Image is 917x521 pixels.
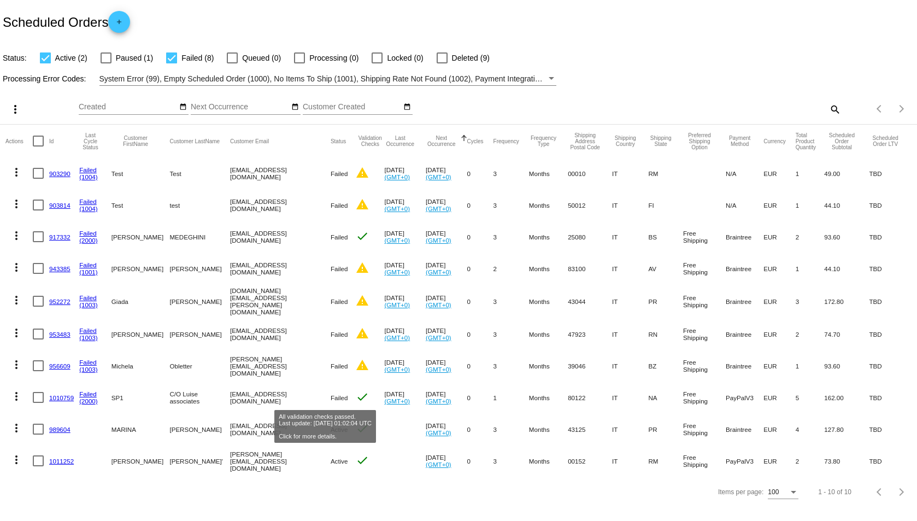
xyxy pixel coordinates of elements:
mat-cell: Months [529,189,568,221]
mat-cell: IT [612,284,648,318]
mat-cell: 0 [467,157,493,189]
button: Change sorting for ShippingState [648,135,673,147]
mat-cell: 2 [796,445,825,477]
mat-cell: [PERSON_NAME][EMAIL_ADDRESS][DOMAIN_NAME] [230,445,331,477]
a: (GMT+0) [384,366,410,373]
mat-cell: Months [529,445,568,477]
mat-cell: [PERSON_NAME] [111,221,170,253]
mat-cell: 93.60 [824,221,869,253]
button: Change sorting for CustomerLastName [169,138,220,144]
mat-cell: EUR [763,350,796,382]
a: Failed [79,390,97,397]
button: Change sorting for Status [331,138,346,144]
button: Change sorting for LastOccurrenceUtc [384,135,416,147]
mat-cell: 2 [493,253,529,284]
button: Change sorting for ShippingPostcode [568,132,602,150]
span: Processing (0) [309,51,358,65]
mat-cell: IT [612,318,648,350]
mat-cell: 127.80 [824,413,869,445]
mat-cell: 43125 [568,413,612,445]
mat-icon: search [828,101,841,118]
mat-cell: EUR [763,284,796,318]
mat-cell: 44.10 [824,189,869,221]
a: (1004) [79,205,98,212]
span: Processing Error Codes: [3,74,86,83]
mat-cell: MEDEGHINI [169,221,230,253]
mat-cell: Free Shipping [683,253,726,284]
mat-cell: Months [529,157,568,189]
mat-cell: 4 [796,413,825,445]
a: (GMT+0) [426,334,451,341]
span: Failed [331,233,348,241]
mat-icon: check [356,390,369,403]
mat-cell: [DATE] [384,253,426,284]
mat-cell: 50012 [568,189,612,221]
mat-icon: more_vert [10,197,23,210]
a: (GMT+0) [426,429,451,436]
button: Change sorting for PaymentMethod.Type [726,135,754,147]
mat-cell: [EMAIL_ADDRESS][DOMAIN_NAME] [230,221,331,253]
a: (GMT+0) [384,334,410,341]
mat-cell: Test [111,189,170,221]
div: 1 - 10 of 10 [818,488,851,496]
mat-icon: warning [356,359,369,372]
mat-cell: 00010 [568,157,612,189]
mat-cell: Months [529,350,568,382]
mat-cell: [PERSON_NAME] [169,318,230,350]
span: Active [331,458,348,465]
mat-cell: SP1 [111,382,170,413]
button: Change sorting for Frequency [493,138,519,144]
mat-icon: check [356,230,369,243]
mat-cell: [PERSON_NAME] [169,284,230,318]
mat-cell: TBD [869,413,911,445]
a: (2000) [79,237,98,244]
mat-cell: [DATE] [384,350,426,382]
mat-icon: more_vert [10,422,23,435]
a: Failed [79,359,97,366]
mat-cell: 0 [467,253,493,284]
button: Change sorting for PreferredShippingOption [683,132,716,150]
mat-cell: NA [648,382,683,413]
button: Next page [891,98,913,120]
mat-icon: check [356,422,369,435]
span: Failed [331,170,348,177]
mat-header-cell: Actions [5,125,33,157]
mat-cell: [DATE] [426,350,467,382]
h2: Scheduled Orders [3,11,130,33]
mat-cell: Free Shipping [683,221,726,253]
mat-icon: check [356,454,369,467]
mat-cell: [EMAIL_ADDRESS][DOMAIN_NAME] [230,157,331,189]
mat-cell: EUR [763,253,796,284]
mat-cell: Test [169,157,230,189]
a: (GMT+0) [426,173,451,180]
mat-cell: EUR [763,445,796,477]
mat-cell: 0 [467,221,493,253]
button: Change sorting for CustomerEmail [230,138,269,144]
mat-cell: TBD [869,253,911,284]
a: (GMT+0) [384,301,410,308]
mat-cell: N/A [726,157,763,189]
mat-cell: [DATE] [426,382,467,413]
mat-cell: TBD [869,157,911,189]
mat-cell: [DATE] [426,189,467,221]
mat-cell: [EMAIL_ADDRESS][DOMAIN_NAME] [230,189,331,221]
a: 903290 [49,170,70,177]
mat-cell: PR [648,413,683,445]
a: (1001) [79,268,98,276]
mat-cell: TBD [869,445,911,477]
button: Change sorting for Id [49,138,54,144]
mat-cell: EUR [763,382,796,413]
mat-cell: Braintree [726,284,763,318]
button: Change sorting for ShippingCountry [612,135,638,147]
mat-cell: [PERSON_NAME] [111,445,170,477]
mat-cell: 2 [796,318,825,350]
mat-cell: Braintree [726,413,763,445]
mat-cell: Months [529,221,568,253]
mat-cell: [EMAIL_ADDRESS][DOMAIN_NAME] [230,413,331,445]
mat-cell: [DATE] [384,221,426,253]
mat-cell: Free Shipping [683,382,726,413]
span: Failed [331,394,348,401]
mat-cell: [DATE] [426,445,467,477]
mat-icon: warning [356,294,369,307]
button: Previous page [869,481,891,503]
